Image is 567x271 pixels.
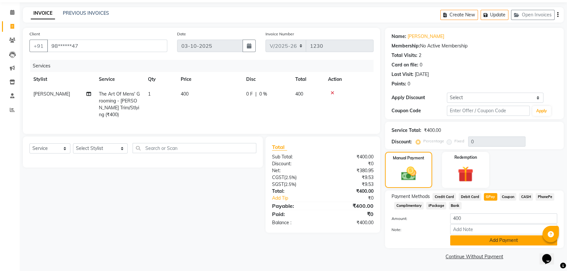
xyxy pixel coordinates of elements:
th: Total [291,72,324,87]
span: 1 [148,91,151,97]
div: Net: [267,167,323,174]
a: PREVIOUS INVOICES [63,10,109,16]
th: Service [95,72,144,87]
span: CASH [519,193,533,201]
span: 400 [181,91,189,97]
span: Debit Card [459,193,481,201]
div: Points: [392,81,406,87]
div: ₹400.00 [323,219,378,226]
div: Services [30,60,378,72]
iframe: chat widget [540,245,560,264]
span: 2.5% [285,175,295,180]
label: Amount: [387,216,445,222]
button: Open Invoices [511,10,555,20]
label: Note: [387,227,445,233]
div: ₹0 [323,210,378,218]
button: +91 [29,40,48,52]
div: Payable: [267,202,323,210]
span: CGST [272,174,284,180]
span: [PERSON_NAME] [33,91,70,97]
input: Search or Scan [133,143,256,153]
span: The Art Of Mens' Grooming - [PERSON_NAME] Trim/Stlying (₹400) [99,91,140,117]
div: ₹0 [332,195,378,202]
input: Add Note [450,224,557,234]
div: No Active Membership [392,43,557,49]
label: Percentage [423,138,444,144]
a: Add Tip [267,195,332,202]
div: ₹400.00 [323,154,378,160]
div: Total Visits: [392,52,417,59]
a: INVOICE [31,8,55,19]
div: Paid: [267,210,323,218]
div: Coupon Code [392,107,447,114]
label: Redemption [454,154,477,160]
input: Amount [450,213,557,224]
span: Bank [449,202,462,209]
th: Qty [144,72,177,87]
label: Date [177,31,186,37]
button: Update [481,10,508,20]
span: | [255,91,257,98]
label: Manual Payment [393,155,424,161]
div: ₹380.95 [323,167,378,174]
div: Discount: [392,138,412,145]
div: ₹9.53 [323,174,378,181]
div: ₹9.53 [323,181,378,188]
div: Apply Discount [392,94,447,101]
div: [DATE] [415,71,429,78]
div: Last Visit: [392,71,413,78]
a: Continue Without Payment [386,253,562,260]
button: Add Payment [450,235,557,245]
div: 0 [408,81,410,87]
div: ₹400.00 [323,202,378,210]
span: 0 F [246,91,253,98]
div: Membership: [392,43,420,49]
span: iPackage [426,202,446,209]
div: Service Total: [392,127,421,134]
span: 2.5% [285,182,295,187]
span: 0 % [259,91,267,98]
div: Discount: [267,160,323,167]
div: ( ) [267,174,323,181]
label: Fixed [454,138,464,144]
a: [PERSON_NAME] [408,33,444,40]
div: 0 [420,62,422,68]
div: Card on file: [392,62,418,68]
span: SGST [272,181,284,187]
span: PhonePe [536,193,554,201]
span: Credit Card [432,193,456,201]
button: Apply [532,106,551,116]
span: 400 [295,91,303,97]
div: ₹0 [323,160,378,167]
span: Complimentary [394,202,424,209]
div: 2 [419,52,421,59]
div: ₹400.00 [323,188,378,195]
th: Stylist [29,72,95,87]
th: Disc [242,72,291,87]
span: Total [272,144,287,151]
label: Client [29,31,40,37]
div: Name: [392,33,406,40]
img: _cash.svg [396,165,421,182]
button: Create New [440,10,478,20]
div: Balance : [267,219,323,226]
label: Invoice Number [265,31,294,37]
span: Payment Methods [392,193,430,200]
span: GPay [484,193,497,201]
div: ( ) [267,181,323,188]
div: Total: [267,188,323,195]
input: Enter Offer / Coupon Code [447,106,530,116]
th: Action [324,72,374,87]
div: Sub Total: [267,154,323,160]
input: Search by Name/Mobile/Email/Code [47,40,167,52]
div: ₹400.00 [424,127,441,134]
span: Coupon [500,193,517,201]
th: Price [177,72,242,87]
img: _gift.svg [453,164,478,184]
